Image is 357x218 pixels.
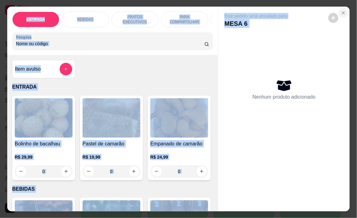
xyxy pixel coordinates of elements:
h4: Empanado de camarão [150,140,208,148]
img: product-image [15,98,73,138]
button: increase-product-quantity [197,166,207,177]
button: decrease-product-quantity [84,166,94,177]
p: ENTRADA [12,83,213,91]
img: product-image [150,98,208,138]
button: increase-product-quantity [129,166,139,177]
button: Close [338,8,349,18]
h4: Bolinho de bacalhau [15,140,73,148]
button: decrease-product-quantity [16,166,26,177]
button: increase-product-quantity [61,166,71,177]
h4: Item avulso [15,65,41,73]
p: PARA COMPARTILHAR [166,14,203,25]
button: decrease-product-quantity [328,13,338,23]
button: add-separate-item [60,63,72,75]
input: Pesquisa [16,41,204,47]
p: MESA 6 [224,19,287,28]
p: Este pedido será vinculado para [224,13,287,19]
p: Nenhum produto adicionado [252,93,316,101]
p: R$ 19,99 [83,154,140,160]
button: decrease-product-quantity [152,166,162,177]
p: BEBIDAS [12,185,213,193]
p: PRATOS EXECUTIVOS (INDIVIDUAIS) [117,14,153,25]
p: BEBIDAS [77,17,94,22]
label: Pesquisa [16,35,34,40]
h4: Pastel de camarão [83,140,140,148]
img: product-image [83,98,140,138]
p: R$ 24,99 [150,154,208,160]
p: R$ 29,99 [15,154,73,160]
p: ENTRADA [26,17,45,22]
